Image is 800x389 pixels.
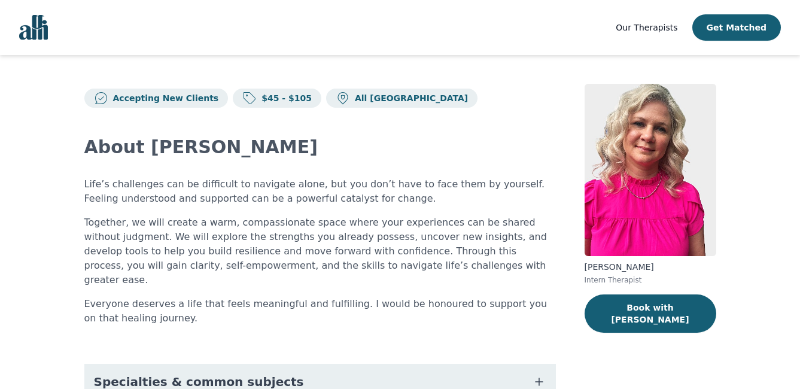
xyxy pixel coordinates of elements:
[257,92,312,104] p: $45 - $105
[108,92,219,104] p: Accepting New Clients
[350,92,468,104] p: All [GEOGRAPHIC_DATA]
[84,136,556,158] h2: About [PERSON_NAME]
[616,23,677,32] span: Our Therapists
[616,20,677,35] a: Our Therapists
[585,275,716,285] p: Intern Therapist
[585,294,716,333] button: Book with [PERSON_NAME]
[84,297,556,326] p: Everyone deserves a life that feels meaningful and fulfilling. I would be honoured to support you...
[585,84,716,256] img: Melissa_Stutley
[585,261,716,273] p: [PERSON_NAME]
[84,177,556,206] p: Life’s challenges can be difficult to navigate alone, but you don’t have to face them by yourself...
[84,215,556,287] p: Together, we will create a warm, compassionate space where your experiences can be shared without...
[19,15,48,40] img: alli logo
[692,14,781,41] button: Get Matched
